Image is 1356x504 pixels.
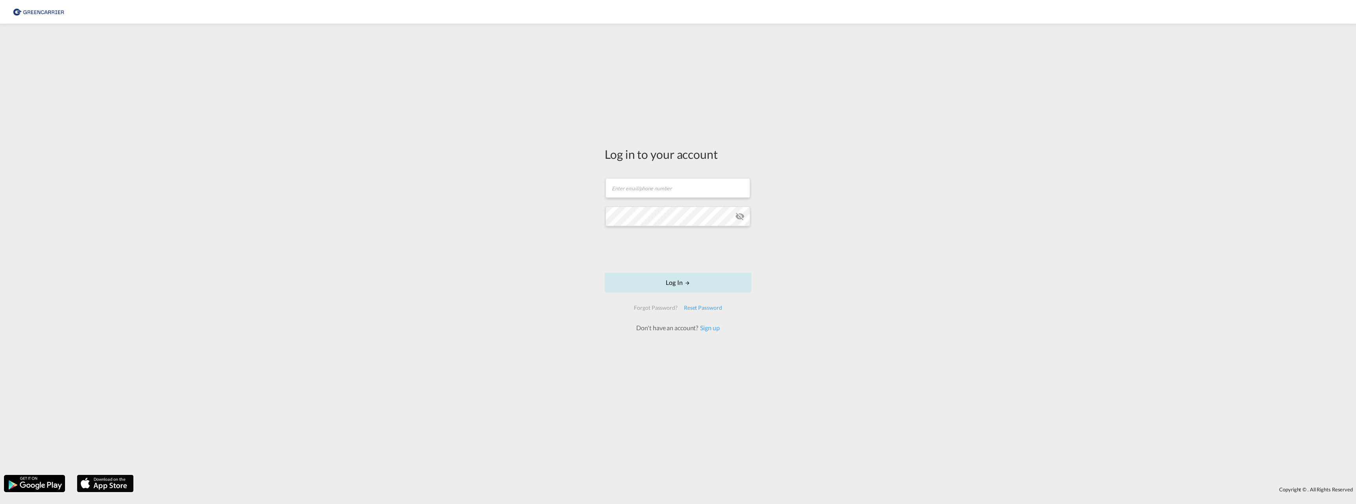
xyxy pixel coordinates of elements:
div: Reset Password [681,301,725,315]
input: Enter email/phone number [605,178,750,198]
img: google.png [3,474,66,493]
img: e39c37208afe11efa9cb1d7a6ea7d6f5.png [12,3,65,21]
img: apple.png [76,474,134,493]
div: Forgot Password? [631,301,680,315]
a: Sign up [698,324,719,331]
div: Don't have an account? [628,324,728,332]
iframe: reCAPTCHA [618,234,738,265]
div: Log in to your account [605,146,751,162]
div: Copyright © . All Rights Reserved [138,483,1356,496]
button: LOGIN [605,273,751,292]
md-icon: icon-eye-off [735,212,745,221]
